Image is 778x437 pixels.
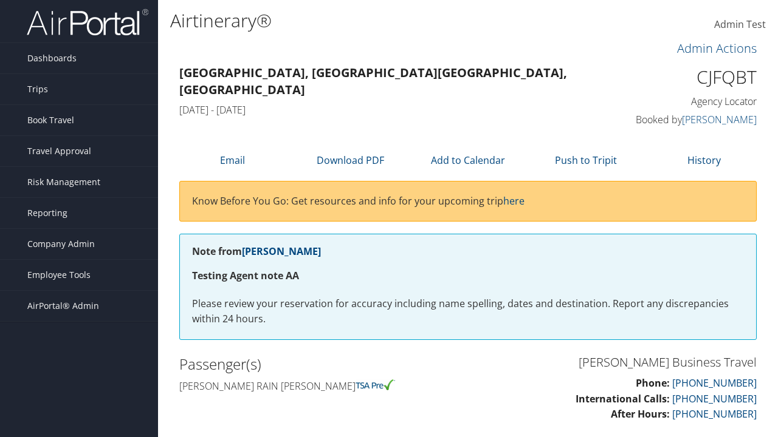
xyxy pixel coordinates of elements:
[477,354,757,371] h3: [PERSON_NAME] Business Travel
[27,260,91,290] span: Employee Tools
[672,392,757,405] a: [PHONE_NUMBER]
[192,269,299,282] strong: Testing Agent note AA
[356,379,395,390] img: tsa-precheck.png
[576,392,670,405] strong: International Calls:
[192,245,321,258] strong: Note from
[179,64,567,98] strong: [GEOGRAPHIC_DATA], [GEOGRAPHIC_DATA] [GEOGRAPHIC_DATA], [GEOGRAPHIC_DATA]
[714,6,766,44] a: Admin Test
[179,379,459,393] h4: [PERSON_NAME] rain [PERSON_NAME]
[27,43,77,73] span: Dashboards
[192,194,744,209] p: Know Before You Go: Get resources and info for your upcoming trip
[220,154,245,167] a: Email
[317,154,384,167] a: Download PDF
[27,198,67,228] span: Reporting
[179,103,608,117] h4: [DATE] - [DATE]
[27,167,100,197] span: Risk Management
[636,376,670,390] strong: Phone:
[170,8,567,33] h1: Airtinerary®
[242,245,321,258] a: [PERSON_NAME]
[503,194,525,208] a: here
[179,354,459,374] h2: Passenger(s)
[626,95,757,108] h4: Agency Locator
[611,407,670,421] strong: After Hours:
[682,113,757,126] a: [PERSON_NAME]
[27,8,148,36] img: airportal-logo.png
[27,105,74,135] span: Book Travel
[27,291,99,321] span: AirPortal® Admin
[677,40,757,56] a: Admin Actions
[431,154,505,167] a: Add to Calendar
[672,376,757,390] a: [PHONE_NUMBER]
[27,136,91,166] span: Travel Approval
[555,154,617,167] a: Push to Tripit
[27,229,95,259] span: Company Admin
[27,74,48,104] span: Trips
[714,18,766,31] span: Admin Test
[626,113,757,126] h4: Booked by
[672,407,757,421] a: [PHONE_NUMBER]
[192,296,744,327] p: Please review your reservation for accuracy including name spelling, dates and destination. Repor...
[687,154,721,167] a: History
[626,64,757,90] h1: CJFQBT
